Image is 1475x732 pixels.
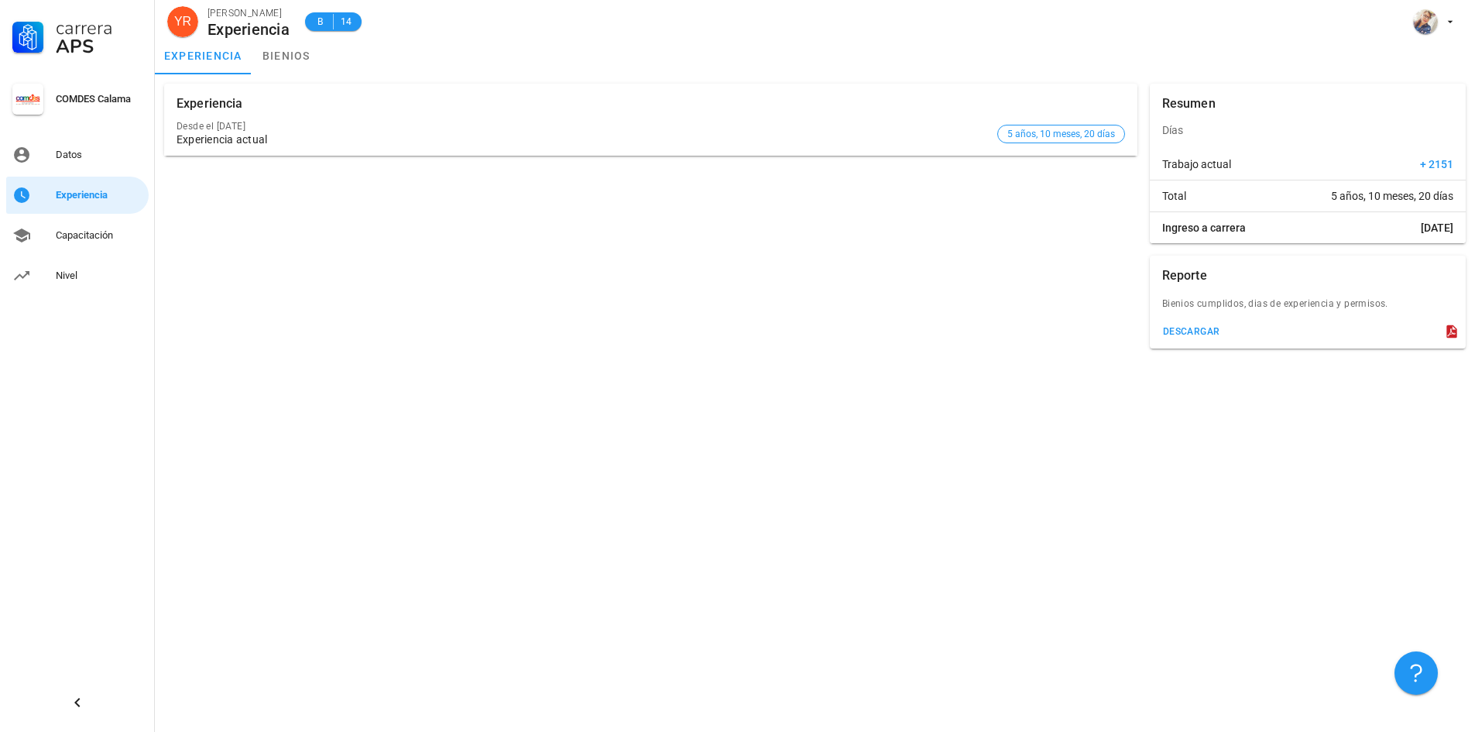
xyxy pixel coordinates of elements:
[6,217,149,254] a: Capacitación
[56,93,142,105] div: COMDES Calama
[56,19,142,37] div: Carrera
[155,37,252,74] a: experiencia
[1162,156,1231,172] span: Trabajo actual
[177,121,991,132] div: Desde el [DATE]
[6,136,149,174] a: Datos
[1413,9,1438,34] div: avatar
[1162,220,1246,235] span: Ingreso a carrera
[1162,256,1207,296] div: Reporte
[208,5,290,21] div: [PERSON_NAME]
[174,6,191,37] span: YR
[1162,326,1220,337] div: descargar
[167,6,198,37] div: avatar
[1162,84,1216,124] div: Resumen
[56,270,142,282] div: Nivel
[1420,156,1453,172] span: + 2151
[1331,188,1453,204] span: 5 años, 10 meses, 20 días
[252,37,321,74] a: bienios
[1162,188,1186,204] span: Total
[56,149,142,161] div: Datos
[1156,321,1226,342] button: descargar
[340,14,352,29] span: 14
[1007,125,1115,143] span: 5 años, 10 meses, 20 días
[56,189,142,201] div: Experiencia
[1150,112,1466,149] div: Días
[208,21,290,38] div: Experiencia
[177,84,243,124] div: Experiencia
[56,37,142,56] div: APS
[1421,220,1453,235] span: [DATE]
[56,229,142,242] div: Capacitación
[177,133,991,146] div: Experiencia actual
[314,14,327,29] span: B
[6,177,149,214] a: Experiencia
[1150,296,1466,321] div: Bienios cumplidos, dias de experiencia y permisos.
[6,257,149,294] a: Nivel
